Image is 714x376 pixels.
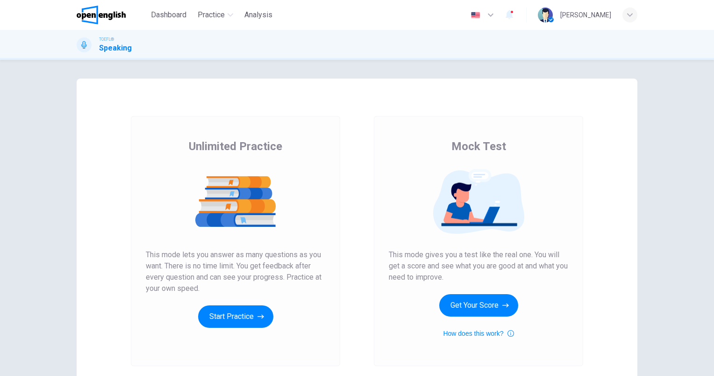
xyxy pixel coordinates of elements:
[194,7,237,23] button: Practice
[198,9,225,21] span: Practice
[443,328,514,339] button: How does this work?
[439,294,518,317] button: Get Your Score
[99,36,114,43] span: TOEFL®
[77,6,147,24] a: OpenEnglish logo
[560,9,611,21] div: [PERSON_NAME]
[389,249,568,283] span: This mode gives you a test like the real one. You will get a score and see what you are good at a...
[241,7,276,23] button: Analysis
[146,249,325,294] span: This mode lets you answer as many questions as you want. There is no time limit. You get feedback...
[147,7,190,23] button: Dashboard
[538,7,553,22] img: Profile picture
[151,9,186,21] span: Dashboard
[198,305,273,328] button: Start Practice
[77,6,126,24] img: OpenEnglish logo
[470,12,481,19] img: en
[189,139,282,154] span: Unlimited Practice
[244,9,272,21] span: Analysis
[99,43,132,54] h1: Speaking
[451,139,506,154] span: Mock Test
